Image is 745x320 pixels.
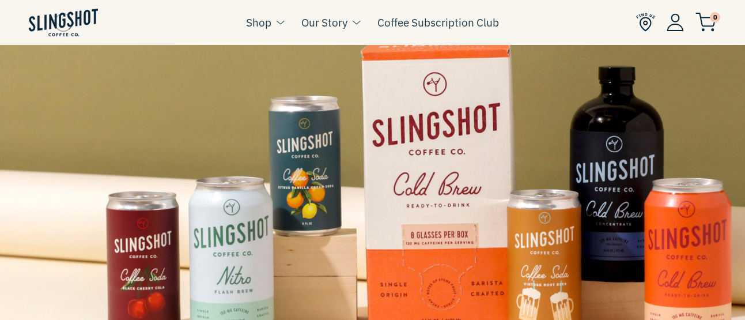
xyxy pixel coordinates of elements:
a: Our Story [301,14,347,31]
img: Find Us [636,13,655,32]
a: Coffee Subscription Club [377,14,499,31]
img: Account [667,13,684,31]
img: cart [695,13,716,32]
a: 0 [695,15,716,29]
a: Shop [246,14,271,31]
span: 0 [710,12,720,22]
